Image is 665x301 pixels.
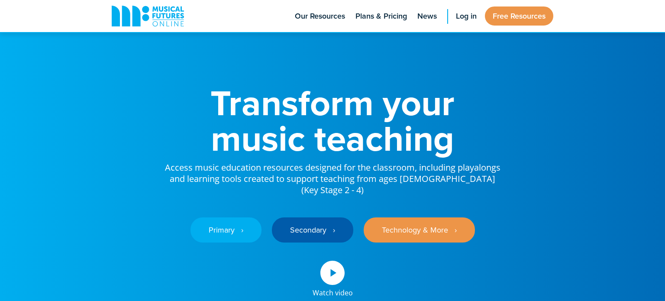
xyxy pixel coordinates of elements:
span: News [417,10,437,22]
div: Watch video [313,285,353,296]
h1: Transform your music teaching [164,85,501,156]
a: Technology & More ‎‏‏‎ ‎ › [364,217,475,243]
p: Access music education resources designed for the classroom, including playalongs and learning to... [164,156,501,196]
a: Primary ‎‏‏‎ ‎ › [190,217,261,243]
span: Log in [456,10,477,22]
a: Free Resources [485,6,553,26]
span: Our Resources [295,10,345,22]
span: Plans & Pricing [355,10,407,22]
a: Secondary ‎‏‏‎ ‎ › [272,217,353,243]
